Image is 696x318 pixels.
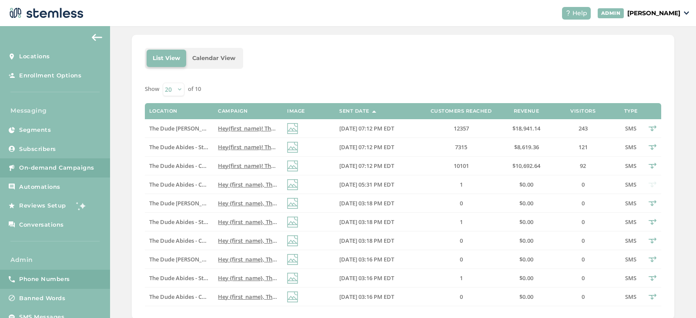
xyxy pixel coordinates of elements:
[149,218,217,226] span: The Dude Abides - Sturgis
[622,162,639,170] label: SMS
[625,124,636,132] span: SMS
[565,10,571,16] img: icon-help-white-03924b79.svg
[19,201,66,210] span: Reviews Setup
[287,179,298,190] img: icon-img-d887fa0c.svg
[149,293,227,301] span: The Dude Abides - Coldwater
[149,274,210,282] label: The Dude Abides - Sturgis
[579,143,588,151] span: 121
[622,144,639,151] label: SMS
[422,274,500,282] label: 1
[509,144,544,151] label: $8,619.36
[339,125,413,132] label: 08/06/2025 07:12 PM EDT
[218,293,278,301] label: Hey {first_name}, The Dude Abides is now updating you first hand with our BEST DEALS! Reply END t...
[218,125,278,132] label: Hey{first_name}! The Dude Abides can update you first hand with our BEST DEALS! Click below to op...
[339,108,369,114] label: Sent Date
[149,162,210,170] label: The Dude Abides - Coldwater
[19,52,50,61] span: Locations
[422,293,500,301] label: 0
[622,125,639,132] label: SMS
[627,9,680,18] p: [PERSON_NAME]
[582,274,585,282] span: 0
[422,144,500,151] label: 7315
[149,274,217,282] span: The Dude Abides - Sturgis
[218,256,278,263] label: Hey {first_name}, The Dude Abides is now updating you first hand with our BEST DEALS! Reply END t...
[422,200,500,207] label: 0
[552,200,613,207] label: 0
[339,181,394,188] span: [DATE] 05:31 PM EDT
[149,237,210,244] label: The Dude Abides - Coldwater
[339,218,394,226] span: [DATE] 03:18 PM EDT
[552,256,613,263] label: 0
[149,237,227,244] span: The Dude Abides - Coldwater
[218,199,507,207] span: Hey {first_name}, The Dude Abides is now updating you first hand with our BEST DEALS! Reply END t...
[509,293,544,301] label: $0.00
[149,200,210,207] label: The Dude Abides - Constantine
[460,218,463,226] span: 1
[218,181,278,188] label: Hey {first_name}, The Dude Abides is now updating you first hand with our BEST DEALS! Reply END t...
[73,197,90,214] img: glitter-stars-b7820f95.gif
[519,293,533,301] span: $0.00
[287,142,298,153] img: icon-img-d887fa0c.svg
[625,218,636,226] span: SMS
[218,181,507,188] span: Hey {first_name}, The Dude Abides is now updating you first hand with our BEST DEALS! Reply END t...
[149,293,210,301] label: The Dude Abides - Coldwater
[218,200,278,207] label: Hey {first_name}, The Dude Abides is now updating you first hand with our BEST DEALS! Reply END t...
[684,11,689,15] img: icon_down-arrow-small-66adaf34.svg
[7,4,84,22] img: logo-dark-0685b13c.svg
[454,162,469,170] span: 10101
[570,108,596,114] label: Visitors
[622,237,639,244] label: SMS
[287,108,305,114] label: Image
[519,274,533,282] span: $0.00
[519,255,533,263] span: $0.00
[519,237,533,244] span: $0.00
[218,108,248,114] label: Campaign
[218,274,507,282] span: Hey {first_name}, The Dude Abides is now updating you first hand with our BEST DEALS! Reply END t...
[339,293,413,301] label: 08/04/2025 03:16 PM EDT
[218,237,278,244] label: Hey {first_name}, The Dude Abides is now updating you first hand with our BEST DEALS! Reply END t...
[552,144,613,151] label: 121
[509,218,544,226] label: $0.00
[287,291,298,302] img: icon-img-d887fa0c.svg
[149,124,220,132] span: The Dude [PERSON_NAME]
[287,273,298,284] img: icon-img-d887fa0c.svg
[455,143,467,151] span: 7315
[625,199,636,207] span: SMS
[218,162,550,170] span: Hey{first_name}! The Dude Abides can update you first hand with our BEST DEALS! Click below to op...
[460,293,463,301] span: 0
[149,144,210,151] label: The Dude Abides - Sturgis
[19,275,70,284] span: Phone Numbers
[218,218,507,226] span: Hey {first_name}, The Dude Abides is now updating you first hand with our BEST DEALS! Reply END t...
[625,293,636,301] span: SMS
[339,162,413,170] label: 08/06/2025 07:12 PM EDT
[552,181,613,188] label: 0
[372,110,376,113] img: icon-sort-1e1d7615.svg
[422,218,500,226] label: 1
[512,162,540,170] span: $10,692.64
[422,181,500,188] label: 1
[92,34,102,41] img: icon-arrow-back-accent-c549486e.svg
[339,162,394,170] span: [DATE] 07:12 PM EDT
[509,274,544,282] label: $0.00
[19,221,64,229] span: Conversations
[460,255,463,263] span: 0
[625,255,636,263] span: SMS
[149,181,210,188] label: The Dude Abides - Coldwater
[339,143,394,151] span: [DATE] 07:12 PM EDT
[519,181,533,188] span: $0.00
[519,218,533,226] span: $0.00
[431,108,492,114] label: Customers Reached
[622,274,639,282] label: SMS
[622,256,639,263] label: SMS
[460,199,463,207] span: 0
[339,199,394,207] span: [DATE] 03:18 PM EDT
[460,181,463,188] span: 1
[218,218,278,226] label: Hey {first_name}, The Dude Abides is now updating you first hand with our BEST DEALS! Reply END t...
[218,124,550,132] span: Hey{first_name}! The Dude Abides can update you first hand with our BEST DEALS! Click below to op...
[218,143,550,151] span: Hey{first_name}! The Dude Abides can update you first hand with our BEST DEALS! Click below to op...
[149,162,227,170] span: The Dude Abides - Coldwater
[19,126,51,134] span: Segments
[149,108,177,114] label: Location
[625,274,636,282] span: SMS
[339,256,413,263] label: 08/04/2025 03:16 PM EDT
